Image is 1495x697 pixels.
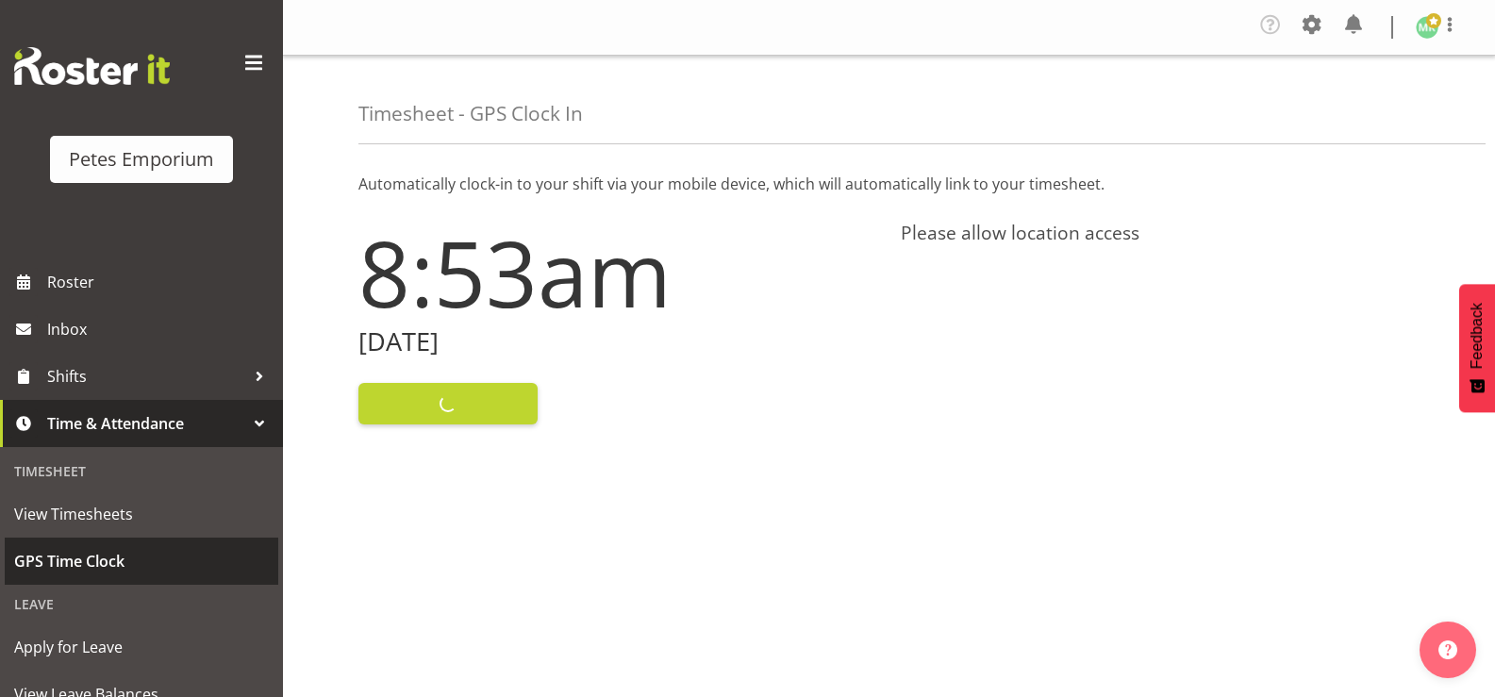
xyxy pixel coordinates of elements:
[47,362,245,390] span: Shifts
[5,623,278,671] a: Apply for Leave
[1459,284,1495,412] button: Feedback - Show survey
[358,222,878,324] h1: 8:53am
[5,452,278,490] div: Timesheet
[901,222,1420,244] h4: Please allow location access
[47,409,245,438] span: Time & Attendance
[5,490,278,538] a: View Timesheets
[358,173,1420,195] p: Automatically clock-in to your shift via your mobile device, which will automatically link to you...
[5,538,278,585] a: GPS Time Clock
[47,268,274,296] span: Roster
[14,547,269,575] span: GPS Time Clock
[358,327,878,357] h2: [DATE]
[358,103,583,124] h4: Timesheet - GPS Clock In
[1416,16,1438,39] img: melanie-richardson713.jpg
[5,585,278,623] div: Leave
[69,145,214,174] div: Petes Emporium
[14,500,269,528] span: View Timesheets
[47,315,274,343] span: Inbox
[14,47,170,85] img: Rosterit website logo
[1438,640,1457,659] img: help-xxl-2.png
[14,633,269,661] span: Apply for Leave
[1469,303,1486,369] span: Feedback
